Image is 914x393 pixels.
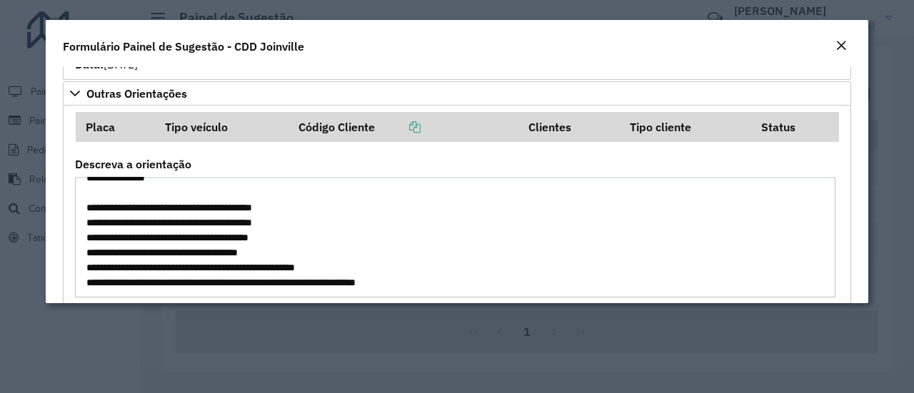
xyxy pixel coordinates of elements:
th: Status [752,112,839,142]
th: Código Cliente [289,112,519,142]
h4: Formulário Painel de Sugestão - CDD Joinville [63,38,304,55]
div: Outras Orientações [63,106,851,368]
span: Não Atendida Automaticamente LARYSSA MONSUETE FROZINI [DATE] [75,23,326,71]
label: Descreva a orientação [75,155,191,173]
a: Copiar [375,120,421,134]
button: Close [831,37,851,56]
th: Placa [76,112,156,142]
th: Tipo veículo [155,112,288,142]
strong: Data: [75,57,104,71]
th: Clientes [519,112,621,142]
span: Outras Orientações [86,88,187,99]
em: Fechar [835,40,847,51]
a: Outras Orientações [63,81,851,106]
th: Tipo cliente [621,112,752,142]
